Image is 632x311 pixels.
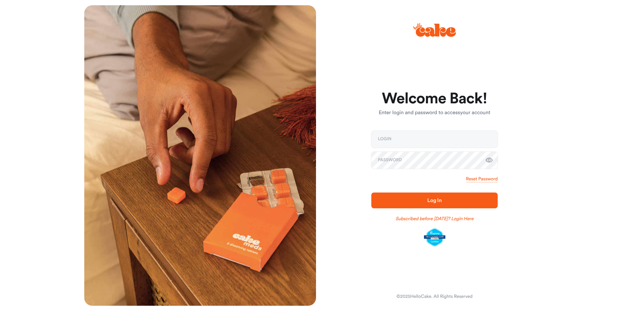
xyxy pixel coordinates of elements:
[396,293,472,300] div: © 2025 HelloCake. All Rights Reserved
[371,193,498,208] button: Log In
[371,91,498,107] h1: Welcome Back!
[466,176,498,182] a: Reset Password
[424,228,445,246] img: legit-script-certified.png
[396,216,474,222] a: Subscribed before [DATE]? Login Here
[371,109,498,117] p: Enter login and password to access your account
[427,198,442,203] span: Log In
